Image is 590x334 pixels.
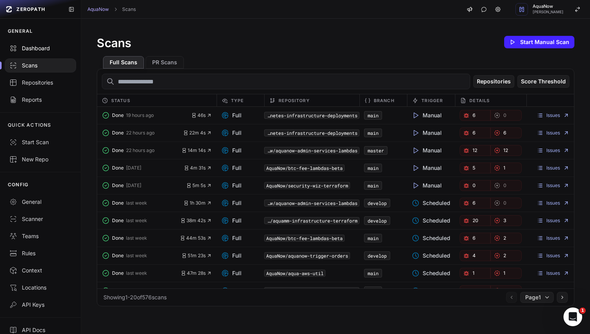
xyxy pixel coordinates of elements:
[102,233,179,244] button: Done last week
[368,112,379,118] a: main
[221,147,242,154] span: Full
[8,182,28,188] p: CONFIG
[368,253,387,259] a: develop
[112,112,124,118] span: Done
[221,252,242,260] span: Full
[490,127,522,138] button: 6
[490,163,522,173] a: 1
[460,233,491,244] a: 6
[503,270,505,276] span: 1
[97,36,131,50] h1: Scans
[264,112,359,119] button: AquaNow/kubernetes-infrastructure-deployments
[87,6,136,12] nav: breadcrumb
[16,6,45,12] span: ZEROPATH
[412,147,442,154] span: Manual
[490,110,522,121] a: 0
[520,292,554,303] button: Page1
[9,267,71,274] div: Context
[103,293,167,301] div: Showing 1 - 20 of 576 scans
[533,10,563,14] span: [PERSON_NAME]
[102,180,186,191] button: Done [DATE]
[9,138,71,146] div: Start Scan
[579,307,586,314] span: 1
[112,182,124,189] span: Done
[221,164,242,172] span: Full
[112,217,124,224] span: Done
[264,129,359,136] button: AquaNow/kubernetes-infrastructure-deployments
[368,165,379,171] a: main
[460,127,491,138] a: 6
[473,200,475,206] span: 6
[460,250,491,261] a: 4
[221,111,242,119] span: Full
[537,270,569,276] a: Issues
[537,253,569,259] a: Issues
[146,56,184,69] button: PR Scans
[473,217,478,224] span: 20
[180,217,212,224] button: 38m 42s
[563,307,582,326] iframe: Intercom live chat
[126,130,155,136] span: 22 hours ago
[186,182,212,189] span: 5m 5s
[180,235,212,241] button: 44m 53s
[221,217,242,224] span: Full
[368,130,379,136] a: main
[9,198,71,206] div: General
[490,268,522,279] button: 1
[473,288,475,294] span: 2
[412,252,450,260] span: Scheduled
[537,288,569,294] a: Issues
[473,235,475,241] span: 6
[183,130,212,136] button: 22m 4s
[537,165,569,171] a: Issues
[8,28,33,34] p: GENERAL
[9,301,71,309] div: API Keys
[9,284,71,292] div: Locations
[503,182,506,189] span: 0
[264,164,345,171] code: AquaNow/btc-fee-lambdas-beta
[490,285,522,296] a: 2
[460,285,491,296] a: 2
[102,215,180,226] button: Done last week
[490,145,522,156] a: 12
[264,182,350,189] code: AquaNow/security-wiz-terraform
[264,287,359,294] button: AquaNow/kubernetes-infrastructure-deployments
[490,215,522,226] button: 3
[490,250,522,261] a: 2
[102,163,183,173] button: Done [DATE]
[504,36,574,48] button: Start Manual Scan
[460,180,491,191] a: 0
[9,326,71,334] div: API Docs
[537,130,569,136] a: Issues
[533,4,563,9] span: AquaNow
[460,198,491,209] a: 6
[537,147,569,154] a: Issues
[181,270,212,276] button: 47m 28s
[181,253,212,259] span: 51m 23s
[490,198,522,209] button: 0
[221,269,242,277] span: Full
[412,111,442,119] span: Manual
[490,233,522,244] a: 2
[126,270,147,276] span: last week
[412,287,450,295] span: Scheduled
[473,182,476,189] span: 0
[181,147,212,154] button: 14m 14s
[191,112,212,118] span: 46s
[9,44,71,52] div: Dashboard
[525,293,541,301] span: Page 1
[264,200,359,207] button: AquaNow/aquanow-admin-services-lambdas
[9,156,71,163] div: New Repo
[221,287,242,295] span: Full
[412,129,442,137] span: Manual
